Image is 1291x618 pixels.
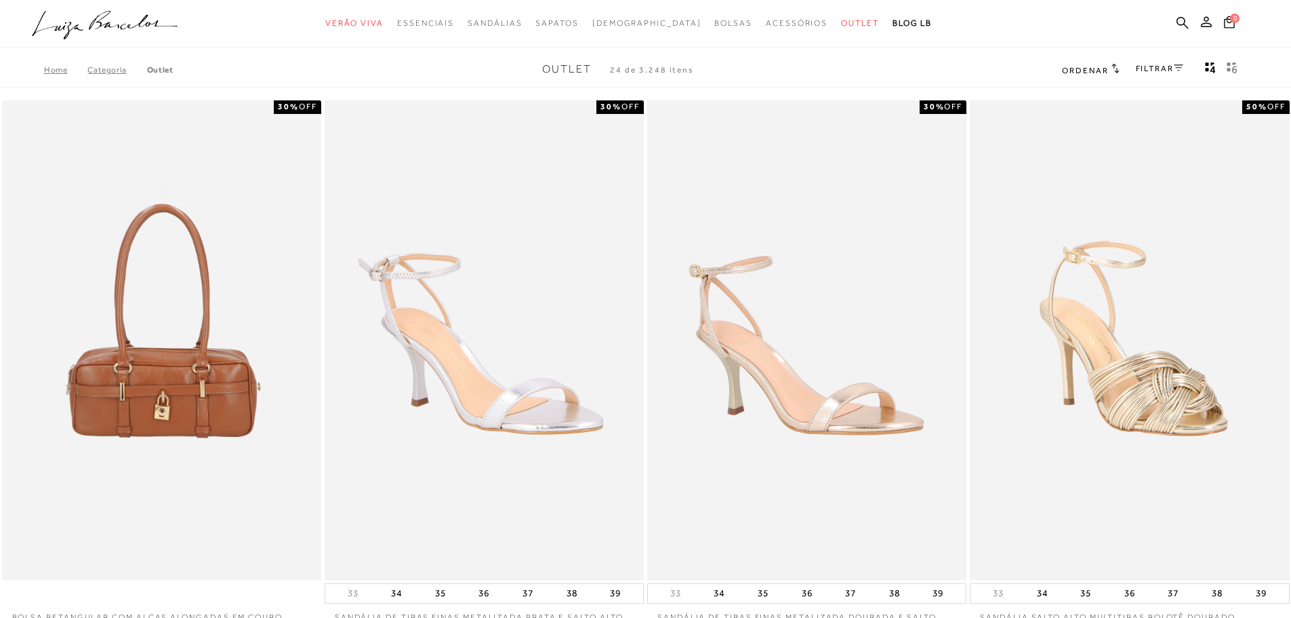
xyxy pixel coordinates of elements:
[1076,584,1095,603] button: 35
[1252,584,1271,603] button: 39
[1208,584,1227,603] button: 38
[562,584,581,603] button: 38
[885,584,904,603] button: 38
[754,584,773,603] button: 35
[841,18,879,28] span: Outlet
[649,102,965,578] a: SANDÁLIA DE TIRAS FINAS METALIZADA DOURADA E SALTO ALTO FINO SANDÁLIA DE TIRAS FINAS METALIZADA D...
[666,587,685,600] button: 33
[710,584,729,603] button: 34
[1033,584,1052,603] button: 34
[989,587,1008,600] button: 33
[893,18,932,28] span: BLOG LB
[766,18,827,28] span: Acessórios
[1220,15,1239,33] button: 0
[600,102,621,111] strong: 30%
[535,18,578,28] span: Sapatos
[474,584,493,603] button: 36
[1164,584,1183,603] button: 37
[542,63,592,75] span: Outlet
[1201,61,1220,79] button: Mostrar 4 produtos por linha
[1062,66,1108,75] span: Ordenar
[610,65,694,75] span: 24 de 3.248 itens
[944,102,962,111] span: OFF
[3,102,320,578] img: BOLSA RETANGULAR COM ALÇAS ALONGADAS EM COURO CARAMELO MÉDIA
[649,102,965,578] img: SANDÁLIA DE TIRAS FINAS METALIZADA DOURADA E SALTO ALTO FINO
[928,584,947,603] button: 39
[592,11,701,36] a: noSubCategoriesText
[468,11,522,36] a: noSubCategoriesText
[841,584,860,603] button: 37
[766,11,827,36] a: noSubCategoriesText
[3,102,320,578] a: BOLSA RETANGULAR COM ALÇAS ALONGADAS EM COURO CARAMELO MÉDIA BOLSA RETANGULAR COM ALÇAS ALONGADAS...
[535,11,578,36] a: noSubCategoriesText
[468,18,522,28] span: Sandálias
[299,102,317,111] span: OFF
[621,102,640,111] span: OFF
[1136,64,1183,73] a: FILTRAR
[592,18,701,28] span: [DEMOGRAPHIC_DATA]
[397,18,454,28] span: Essenciais
[971,102,1288,578] img: SANDÁLIA SALTO ALTO MULTITIRAS ROLOTÊ DOURADO
[1223,61,1242,79] button: gridText6Desc
[714,11,752,36] a: noSubCategoriesText
[326,102,642,578] a: SANDÁLIA DE TIRAS FINAS METALIZADA PRATA E SALTO ALTO FINO SANDÁLIA DE TIRAS FINAS METALIZADA PRA...
[971,102,1288,578] a: SANDÁLIA SALTO ALTO MULTITIRAS ROLOTÊ DOURADO SANDÁLIA SALTO ALTO MULTITIRAS ROLOTÊ DOURADO
[518,584,537,603] button: 37
[278,102,299,111] strong: 30%
[1267,102,1286,111] span: OFF
[924,102,945,111] strong: 30%
[325,18,384,28] span: Verão Viva
[1230,14,1239,23] span: 0
[798,584,817,603] button: 36
[1120,584,1139,603] button: 36
[387,584,406,603] button: 34
[606,584,625,603] button: 39
[344,587,363,600] button: 33
[893,11,932,36] a: BLOG LB
[1246,102,1267,111] strong: 50%
[714,18,752,28] span: Bolsas
[431,584,450,603] button: 35
[44,65,87,75] a: Home
[326,102,642,578] img: SANDÁLIA DE TIRAS FINAS METALIZADA PRATA E SALTO ALTO FINO
[147,65,173,75] a: Outlet
[325,11,384,36] a: noSubCategoriesText
[397,11,454,36] a: noSubCategoriesText
[87,65,146,75] a: Categoria
[841,11,879,36] a: noSubCategoriesText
